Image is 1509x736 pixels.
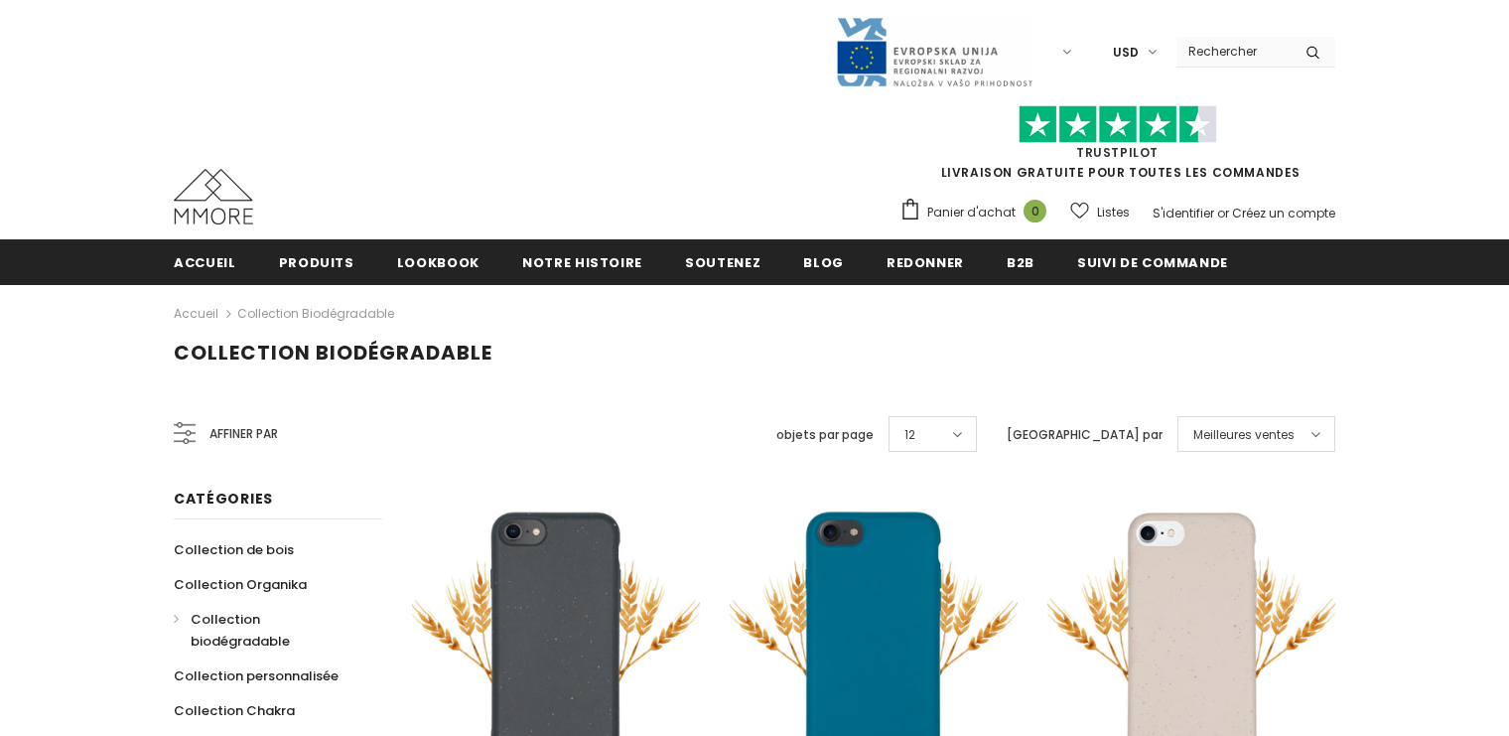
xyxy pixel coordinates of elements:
[904,425,915,445] span: 12
[1217,205,1229,221] span: or
[887,253,964,272] span: Redonner
[685,239,760,284] a: soutenez
[1007,239,1034,284] a: B2B
[174,602,360,659] a: Collection biodégradable
[174,169,253,224] img: Cas MMORE
[1070,195,1130,229] a: Listes
[191,610,290,651] span: Collection biodégradable
[174,302,218,326] a: Accueil
[1232,205,1335,221] a: Créez un compte
[209,423,278,445] span: Affiner par
[174,666,339,685] span: Collection personnalisée
[522,253,642,272] span: Notre histoire
[1193,425,1295,445] span: Meilleures ventes
[1007,253,1034,272] span: B2B
[835,43,1033,60] a: Javni Razpis
[1007,425,1163,445] label: [GEOGRAPHIC_DATA] par
[174,693,295,728] a: Collection Chakra
[174,253,236,272] span: Accueil
[1077,253,1228,272] span: Suivi de commande
[174,540,294,559] span: Collection de bois
[397,253,480,272] span: Lookbook
[835,16,1033,88] img: Javni Razpis
[1113,43,1139,63] span: USD
[174,659,339,693] a: Collection personnalisée
[803,239,844,284] a: Blog
[1024,200,1046,222] span: 0
[927,203,1016,222] span: Panier d'achat
[899,114,1335,181] span: LIVRAISON GRATUITE POUR TOUTES LES COMMANDES
[1077,239,1228,284] a: Suivi de commande
[174,339,492,367] span: Collection biodégradable
[1076,144,1159,161] a: TrustPilot
[174,489,273,509] span: Catégories
[899,198,1056,227] a: Panier d'achat 0
[1097,203,1130,222] span: Listes
[1019,105,1217,144] img: Faites confiance aux étoiles pilotes
[174,567,307,602] a: Collection Organika
[1153,205,1214,221] a: S'identifier
[887,239,964,284] a: Redonner
[803,253,844,272] span: Blog
[776,425,874,445] label: objets par page
[685,253,760,272] span: soutenez
[174,701,295,720] span: Collection Chakra
[1176,37,1291,66] input: Search Site
[279,253,354,272] span: Produits
[174,532,294,567] a: Collection de bois
[397,239,480,284] a: Lookbook
[279,239,354,284] a: Produits
[174,575,307,594] span: Collection Organika
[522,239,642,284] a: Notre histoire
[174,239,236,284] a: Accueil
[237,305,394,322] a: Collection biodégradable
